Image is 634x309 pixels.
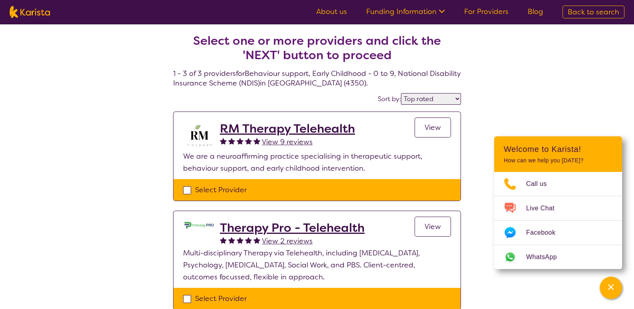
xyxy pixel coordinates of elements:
a: Back to search [562,6,624,18]
div: Channel Menu [494,136,622,269]
a: For Providers [464,7,508,16]
img: fullstar [228,237,235,243]
a: Web link opens in a new tab. [494,245,622,269]
a: View 2 reviews [262,235,313,247]
img: Karista logo [10,6,50,18]
p: We are a neuroaffirming practice specialising in therapeutic support, behaviour support, and earl... [183,150,451,174]
h4: 1 - 3 of 3 providers for Behaviour support , Early Childhood - 0 to 9 , National Disability Insur... [173,14,461,88]
h2: Welcome to Karista! [504,144,612,154]
p: How can we help you [DATE]? [504,157,612,164]
img: fullstar [220,138,227,144]
img: fullstar [253,138,260,144]
a: Funding Information [366,7,445,16]
span: View [425,123,441,132]
h2: Select one or more providers and click the 'NEXT' button to proceed [183,34,451,62]
label: Sort by: [378,95,401,103]
img: b3hjthhf71fnbidirs13.png [183,122,215,150]
span: WhatsApp [526,251,566,263]
img: fullstar [245,138,252,144]
img: fullstar [220,237,227,243]
img: lehxprcbtunjcwin5sb4.jpg [183,221,215,229]
a: Therapy Pro - Telehealth [220,221,365,235]
a: View [415,217,451,237]
img: fullstar [237,237,243,243]
img: fullstar [228,138,235,144]
a: View [415,118,451,138]
a: RM Therapy Telehealth [220,122,355,136]
span: Live Chat [526,202,564,214]
a: View 9 reviews [262,136,313,148]
img: fullstar [245,237,252,243]
img: fullstar [237,138,243,144]
p: Multi-disciplinary Therapy via Telehealth, including [MEDICAL_DATA], Psychology, [MEDICAL_DATA], ... [183,247,451,283]
button: Channel Menu [600,277,622,299]
span: View 9 reviews [262,137,313,147]
span: Back to search [568,7,619,17]
span: View 2 reviews [262,236,313,246]
img: fullstar [253,237,260,243]
ul: Choose channel [494,172,622,269]
a: About us [316,7,347,16]
span: View [425,222,441,231]
span: Call us [526,178,556,190]
a: Blog [528,7,543,16]
span: Facebook [526,227,565,239]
